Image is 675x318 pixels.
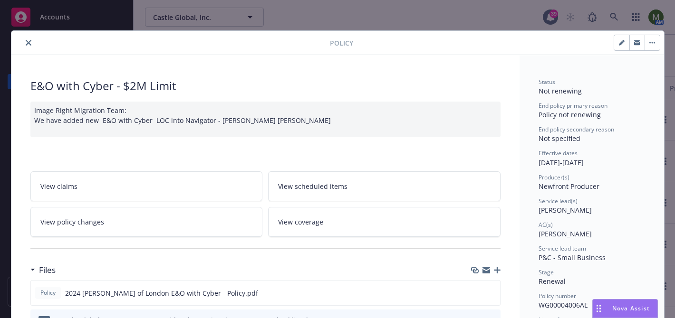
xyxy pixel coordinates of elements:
span: Producer(s) [539,173,569,181]
span: Policy number [539,292,576,300]
span: View scheduled items [278,181,347,191]
div: Files [30,264,56,276]
span: Policy [330,38,353,48]
button: close [23,37,34,48]
button: preview file [488,288,496,298]
span: WG00004006AE [539,300,588,309]
span: Nova Assist [612,304,650,312]
span: [PERSON_NAME] [539,206,592,215]
span: View coverage [278,217,323,227]
span: Not renewing [539,86,582,95]
span: End policy secondary reason [539,125,614,133]
button: download file [472,288,480,298]
span: View claims [40,181,77,191]
a: View claims [30,171,263,201]
a: View policy changes [30,207,263,237]
span: Service lead team [539,244,586,253]
span: Not specified [539,134,580,143]
button: Nova Assist [592,299,658,318]
div: Drag to move [593,299,605,318]
span: Policy [39,289,58,297]
span: Stage [539,268,554,276]
div: [DATE] - [DATE] [539,149,645,167]
span: Renewal [539,277,566,286]
span: AC(s) [539,221,553,229]
span: Effective dates [539,149,578,157]
span: Policy not renewing [539,110,601,119]
div: E&O with Cyber - $2M Limit [30,78,501,94]
span: [PERSON_NAME] [539,229,592,238]
div: Image Right Migration Team: We have added new E&O with Cyber LOC into Navigator - [PERSON_NAME] [... [30,102,501,137]
span: Newfront Producer [539,182,599,191]
span: Service lead(s) [539,197,578,205]
a: View coverage [268,207,501,237]
span: Status [539,78,555,86]
span: 2024 [PERSON_NAME] of London E&O with Cyber - Policy.pdf [65,288,258,298]
span: View policy changes [40,217,104,227]
h3: Files [39,264,56,276]
span: End policy primary reason [539,102,607,110]
a: View scheduled items [268,171,501,201]
span: P&C - Small Business [539,253,606,262]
